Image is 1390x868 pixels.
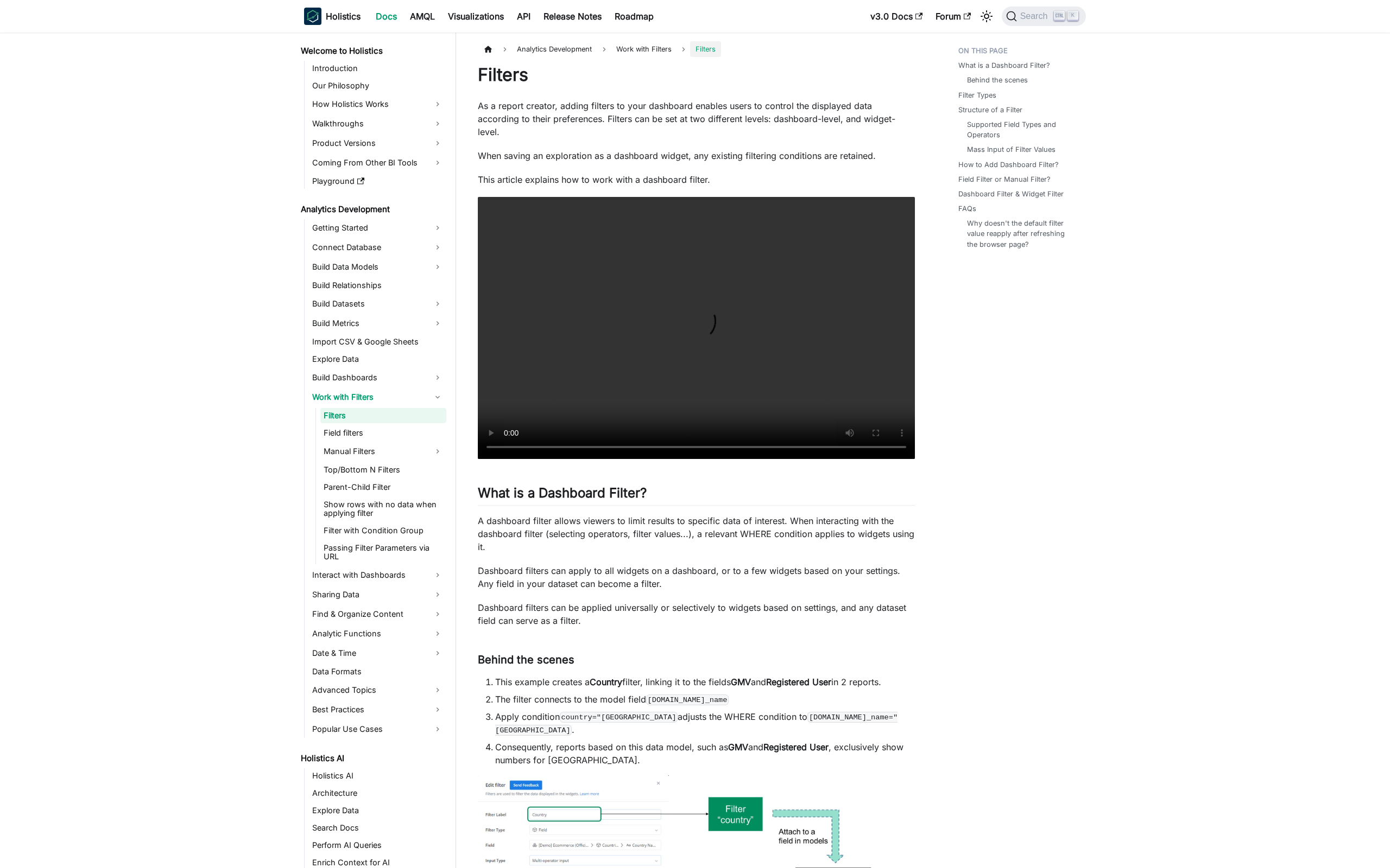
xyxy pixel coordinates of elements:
[326,10,361,23] b: Holistics
[478,99,915,138] p: As a report creator, adding filters to your dashboard enables users to control the displayed data...
[320,408,446,423] a: Filters
[478,514,915,553] p: A dashboard filter allows viewers to limit results to specific data of interest. When interacting...
[731,676,751,687] strong: GMV
[309,803,446,818] a: Explore Data
[320,425,446,441] a: Field filters
[309,701,446,718] a: Best Practices
[646,694,729,705] code: [DOMAIN_NAME]_name
[320,540,446,564] a: Passing Filter Parameters via URL
[309,566,446,584] a: Interact with Dashboards
[309,369,446,386] a: Build Dashboards
[309,258,446,276] a: Build Data Models
[309,135,446,152] a: Product Versions
[320,443,446,460] a: Manual Filters
[478,601,915,627] p: Dashboard filters can be applied universally or selectively to widgets based on settings, and any...
[495,710,915,736] li: Apply condition adjusts the WHERE condition to .
[309,625,446,642] a: Analytic Functions
[309,786,446,801] a: Architecture
[441,8,510,25] a: Visualizations
[320,462,446,477] a: Top/Bottom N Filters
[495,675,915,688] li: This example creates a filter, linking it to the fields and in 2 reports.
[958,174,1051,184] a: Field Filter or Manual Filter?
[537,8,608,25] a: Release Notes
[320,523,446,538] a: Filter with Condition Group
[298,751,446,766] a: Holistics AI
[309,334,446,349] a: Import CSV & Google Sheets
[958,203,976,214] a: FAQs
[608,8,660,25] a: Roadmap
[478,149,915,162] p: When saving an exploration as a dashboard widget, any existing filtering conditions are retained.
[309,352,446,367] a: Explore Data
[320,480,446,495] a: Parent-Child Filter
[978,8,995,25] button: Switch between dark and light mode (currently light mode)
[309,820,446,835] a: Search Docs
[309,586,446,603] a: Sharing Data
[309,388,446,406] a: Work with Filters
[728,742,748,752] strong: GMV
[1017,11,1054,21] span: Search
[929,8,977,25] a: Forum
[309,644,446,662] a: Date & Time
[309,239,446,256] a: Connect Database
[478,41,915,57] nav: Breadcrumbs
[298,43,446,59] a: Welcome to Holistics
[309,315,446,332] a: Build Metrics
[560,712,678,723] code: country="[GEOGRAPHIC_DATA]
[309,278,446,293] a: Build Relationships
[958,90,996,100] a: Filter Types
[510,8,537,25] a: API
[690,41,721,57] span: Filters
[309,61,446,76] a: Introduction
[478,197,915,459] video: Your browser does not support embedding video, but you can .
[611,41,677,57] span: Work with Filters
[967,75,1028,85] a: Behind the scenes
[478,173,915,186] p: This article explains how to work with a dashboard filter.
[309,219,446,237] a: Getting Started
[369,8,403,25] a: Docs
[967,218,1075,250] a: Why doesn't the default filter value reapply after refreshing the browser page?
[309,605,446,623] a: Find & Organize Content
[478,564,915,590] p: Dashboard filters can apply to all widgets on a dashboard, or to a few widgets based on your sett...
[403,8,441,25] a: AMQL
[495,693,915,706] li: The filter connects to the model field
[478,653,915,667] h3: Behind the scenes
[309,295,446,312] a: Build Datasets
[766,676,831,687] strong: Registered User
[958,105,1022,115] a: Structure of a Filter
[309,95,446,113] a: How Holistics Works
[1067,11,1078,21] kbd: K
[958,159,1059,170] a: How to Add Dashboard Filter?
[309,681,446,699] a: Advanced Topics
[478,41,498,57] a: Home page
[967,144,1056,155] a: Mass Input of Filter Values
[309,838,446,853] a: Perform AI Queries
[478,64,915,86] h1: Filters
[864,8,929,25] a: v3.0 Docs
[478,485,915,506] h2: What is a Dashboard Filter?
[293,33,456,868] nav: Docs sidebar
[298,202,446,217] a: Analytics Development
[304,8,361,25] a: HolisticsHolistics
[309,154,446,171] a: Coming From Other BI Tools
[511,41,597,57] span: Analytics Development
[309,664,446,679] a: Data Formats
[958,189,1064,199] a: Dashboard Filter & Widget Filter
[309,78,446,93] a: Our Philosophy
[309,768,446,783] a: Holistics AI
[958,60,1050,71] a: What is a Dashboard Filter?
[309,720,446,738] a: Popular Use Cases
[967,119,1075,140] a: Supported Field Types and Operators
[1002,7,1086,26] button: Search (Ctrl+K)
[495,741,915,767] li: Consequently, reports based on this data model, such as and , exclusively show numbers for [GEOGR...
[309,115,446,132] a: Walkthroughs
[763,742,829,752] strong: Registered User
[320,497,446,521] a: Show rows with no data when applying filter
[590,676,622,687] strong: Country
[304,8,321,25] img: Holistics
[309,174,446,189] a: Playground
